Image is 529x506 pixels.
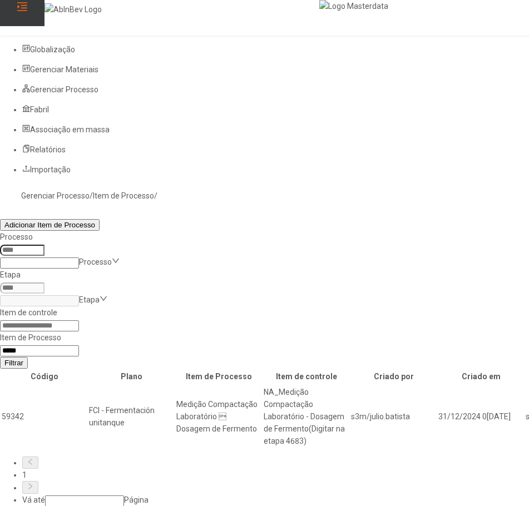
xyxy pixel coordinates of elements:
[21,191,90,200] a: Gerenciar Processo
[350,370,437,383] th: Criado por
[438,370,524,383] th: Criado em
[30,105,49,114] span: Fabril
[22,470,27,479] a: 1
[79,295,100,304] nz-select-placeholder: Etapa
[93,191,154,200] a: Item de Processo
[263,385,349,448] td: NA_Medição Compactação Laboratório - Dosagem de Fermento(Digitar na etapa 4683)
[90,191,93,200] nz-breadcrumb-separator: /
[1,370,87,383] th: Código
[263,370,349,383] th: Item de controle
[30,165,71,174] span: Importação
[350,385,437,448] td: s3m/julio.batista
[1,385,87,448] td: 59342
[30,85,98,94] span: Gerenciar Processo
[176,385,262,448] td: Medição Compactação Laboratório  Dosagem de Fermento
[45,3,102,16] img: AbInBev Logo
[30,125,110,134] span: Associação em massa
[30,65,98,74] span: Gerenciar Materiais
[4,221,95,229] span: Adicionar Item de Processo
[88,385,175,448] td: FCI - Fermentación unitanque
[154,191,157,200] nz-breadcrumb-separator: /
[30,45,75,54] span: Globalização
[79,257,112,266] nz-select-placeholder: Processo
[30,145,66,154] span: Relatórios
[438,385,524,448] td: 31/12/2024 0[DATE]
[4,359,23,367] span: Filtrar
[176,370,262,383] th: Item de Processo
[88,370,175,383] th: Plano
